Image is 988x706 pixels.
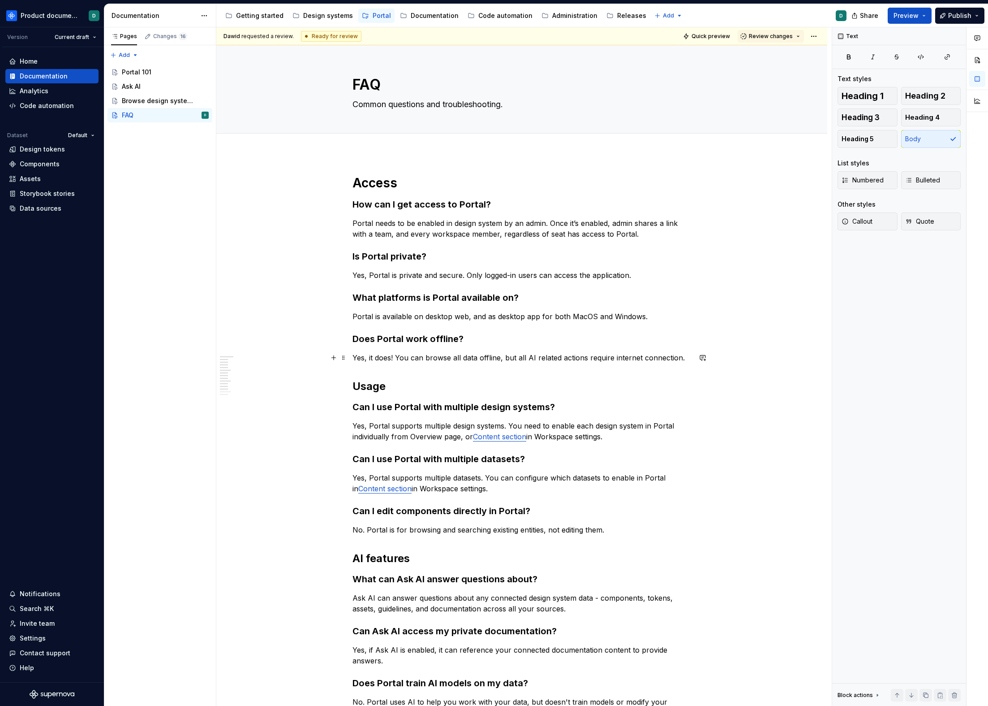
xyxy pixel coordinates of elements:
button: Heading 3 [838,108,898,126]
div: D [839,12,843,19]
div: Getting started [236,11,284,20]
div: Code automation [20,101,74,110]
a: Data sources [5,201,99,216]
div: Portal 101 [122,68,151,77]
p: Yes, Portal supports multiple datasets. You can configure which datasets to enable in Portal in i... [352,472,691,494]
span: Default [68,132,87,139]
span: Add [663,12,674,19]
p: Portal needs to be enabled in design system by an admin. Once it’s enabled, admin shares a link w... [352,218,691,239]
span: Review changes [749,33,793,40]
span: Quote [905,217,934,226]
div: Code automation [478,11,533,20]
button: Review changes [738,30,804,43]
a: Storybook stories [5,186,99,201]
div: Assets [20,174,41,183]
button: Share [847,8,884,24]
h3: Can I use Portal with multiple design systems? [352,401,691,413]
div: Documentation [112,11,196,20]
button: Product documentationD [2,6,102,25]
div: Product documentation [21,11,78,20]
div: Notifications [20,589,60,598]
span: Heading 1 [842,91,884,100]
span: Heading 4 [905,113,940,122]
span: Dawid [223,33,240,39]
p: Yes, if Ask AI is enabled, it can reference your connected documentation content to provide answers. [352,645,691,666]
strong: Can Ask AI access my private documentation? [352,626,557,637]
div: Search ⌘K [20,604,54,613]
div: D [204,111,206,120]
a: Design systems [289,9,357,23]
a: FAQD [107,108,212,122]
a: Browse design system data [107,94,212,108]
div: List styles [838,159,869,168]
a: Components [5,157,99,171]
div: Settings [20,634,46,643]
span: Share [860,11,878,20]
div: Help [20,663,34,672]
strong: Does Portal train AI models on my data? [352,678,528,689]
div: Version [7,34,28,41]
a: Documentation [5,69,99,83]
p: Yes, it does! You can browse all data offline, but all AI related actions require internet connec... [352,352,691,363]
p: No. Portal is for browsing and searching existing entities, not editing them. [352,524,691,535]
a: Portal [358,9,395,23]
p: Yes, Portal supports multiple design systems. You need to enable each design system in Portal ind... [352,420,691,442]
h3: Is Portal private? [352,250,691,263]
a: Content section [358,484,412,493]
h3: How can I get access to Portal? [352,198,691,211]
span: Heading 2 [905,91,945,100]
button: Contact support [5,646,99,660]
button: Add [652,9,685,22]
div: Data sources [20,204,61,213]
strong: What can Ask AI answer questions about? [352,574,537,585]
button: Heading 2 [901,87,961,105]
a: Administration [538,9,601,23]
span: Callout [842,217,872,226]
a: Getting started [222,9,287,23]
textarea: FAQ [351,74,689,95]
p: Yes, Portal is private and secure. Only logged-in users can access the application. [352,270,691,281]
a: Code automation [5,99,99,113]
a: Code automation [464,9,536,23]
div: Analytics [20,87,48,95]
strong: Can I edit components directly in Portal? [352,506,530,516]
button: Help [5,661,99,675]
a: Releases [603,9,650,23]
span: Add [119,52,130,59]
div: Releases [617,11,646,20]
div: D [92,12,96,19]
a: Invite team [5,616,99,631]
h3: Does Portal work offline? [352,333,691,345]
span: Publish [948,11,971,20]
button: Quote [901,212,961,230]
h2: Usage [352,379,691,394]
svg: Supernova Logo [30,690,74,699]
div: Pages [111,33,137,40]
div: Browse design system data [122,96,196,105]
span: requested a review. [223,33,294,40]
button: Callout [838,212,898,230]
button: Default [64,129,99,142]
button: Numbered [838,171,898,189]
span: Current draft [55,34,89,41]
div: Block actions [838,692,873,699]
div: Other styles [838,200,876,209]
div: Administration [552,11,597,20]
button: Preview [888,8,932,24]
p: Portal is available on desktop web, and as desktop app for both MacOS and Windows. [352,311,691,322]
span: Numbered [842,176,884,185]
h2: AI features [352,551,691,566]
span: Preview [893,11,919,20]
h3: What platforms is Portal available on? [352,291,691,304]
span: Heading 3 [842,113,880,122]
div: Block actions [838,689,881,702]
button: Search ⌘K [5,602,99,616]
button: Heading 4 [901,108,961,126]
span: Quick preview [692,33,730,40]
a: Documentation [396,9,462,23]
span: Bulleted [905,176,940,185]
div: Ready for review [301,31,361,42]
button: Current draft [51,31,100,43]
a: Home [5,54,99,69]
